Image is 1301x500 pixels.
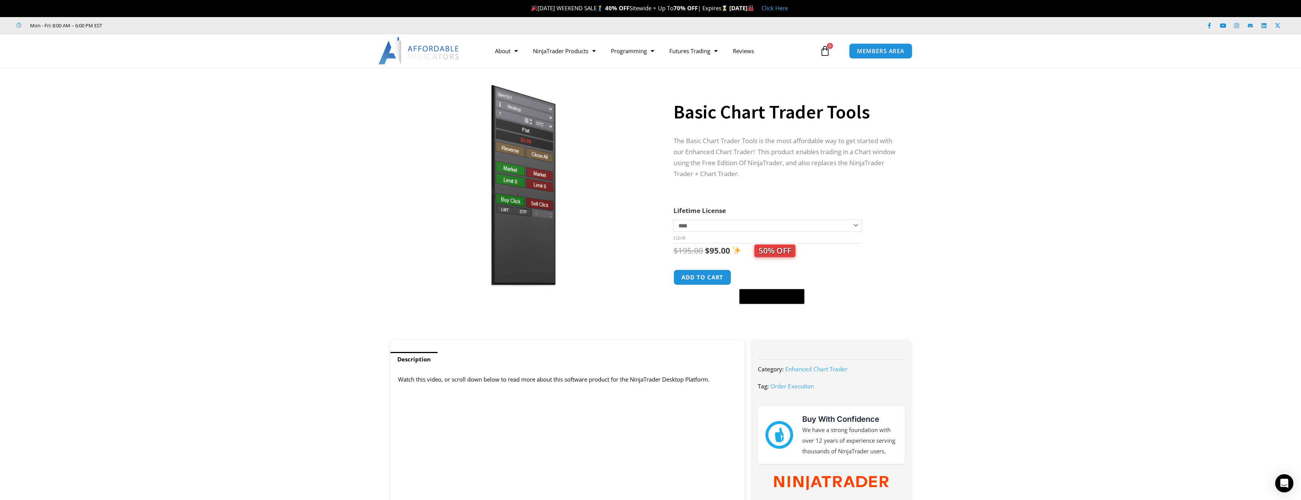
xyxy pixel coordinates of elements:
[390,352,438,367] a: Description
[673,309,895,315] iframe: PayPal Message 1
[605,4,629,12] strong: 40% OFF
[827,43,833,49] span: 0
[1275,474,1293,492] div: Open Intercom Messenger
[802,425,897,457] p: We have a strong foundation with over 12 years of experience serving thousands of NinjaTrader users.
[765,421,793,448] img: mark thumbs good 43913 | Affordable Indicators – NinjaTrader
[378,37,460,65] img: LogoAI | Affordable Indicators – NinjaTrader
[758,365,784,373] span: Category:
[785,365,847,373] a: Enhanced Chart Trader
[662,42,725,60] a: Futures Trading
[705,245,710,256] span: $
[849,43,912,59] a: MEMBERS AREA
[673,136,895,180] p: The Basic Chart Trader Tools is the most affordable way to get started with our Enhanced Chart Tr...
[398,374,737,385] p: Watch this video, or scroll down below to read more about this software product for the NinjaTrad...
[487,42,818,60] nav: Menu
[597,5,603,11] img: 🏌️‍♂️
[738,268,806,287] iframe: Secure express checkout frame
[673,270,731,285] button: Add to cart
[857,48,904,54] span: MEMBERS AREA
[754,244,795,257] span: 50% OFF
[673,245,703,256] bdi: 195.00
[113,22,227,29] iframe: Customer reviews powered by Trustpilot
[729,4,754,12] strong: [DATE]
[28,21,102,30] span: Mon - Fri: 8:00 AM – 6:00 PM EST
[673,235,685,241] a: Clear options
[705,245,730,256] bdi: 95.00
[673,99,895,125] h1: Basic Chart Trader Tools
[762,4,788,12] a: Click Here
[802,413,897,425] h3: Buy With Confidence
[673,4,698,12] strong: 70% OFF
[525,42,603,60] a: NinjaTrader Products
[808,40,842,62] a: 0
[733,246,741,254] img: ✨
[531,5,537,11] img: 🎉
[725,42,762,60] a: Reviews
[748,5,754,11] img: 🏭
[603,42,662,60] a: Programming
[758,382,769,390] span: Tag:
[739,289,805,304] button: Buy with GPay
[722,5,727,11] img: ⌛
[673,245,678,256] span: $
[487,42,525,60] a: About
[673,206,726,215] label: Lifetime License
[530,4,729,12] span: [DATE] WEEKEND SALE Sitewide + Up To | Expires
[401,81,645,291] img: BasicTools | Affordable Indicators – NinjaTrader
[770,382,814,390] a: Order Execution
[774,476,888,491] img: NinjaTrader Wordmark color RGB | Affordable Indicators – NinjaTrader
